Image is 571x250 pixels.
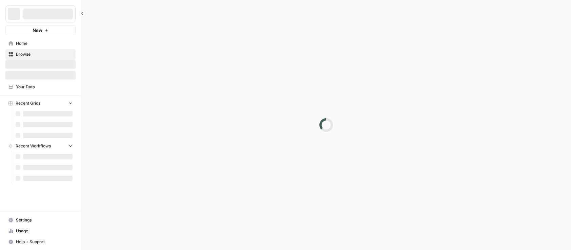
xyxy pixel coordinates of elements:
[16,217,73,223] span: Settings
[5,49,76,60] a: Browse
[5,215,76,226] a: Settings
[16,239,73,245] span: Help + Support
[5,82,76,92] a: Your Data
[16,84,73,90] span: Your Data
[5,38,76,49] a: Home
[16,100,40,106] span: Recent Grids
[5,226,76,236] a: Usage
[5,141,76,151] button: Recent Workflows
[16,228,73,234] span: Usage
[5,236,76,247] button: Help + Support
[16,143,51,149] span: Recent Workflows
[5,98,76,108] button: Recent Grids
[16,51,73,57] span: Browse
[5,25,76,35] button: New
[16,40,73,47] span: Home
[33,27,42,34] span: New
